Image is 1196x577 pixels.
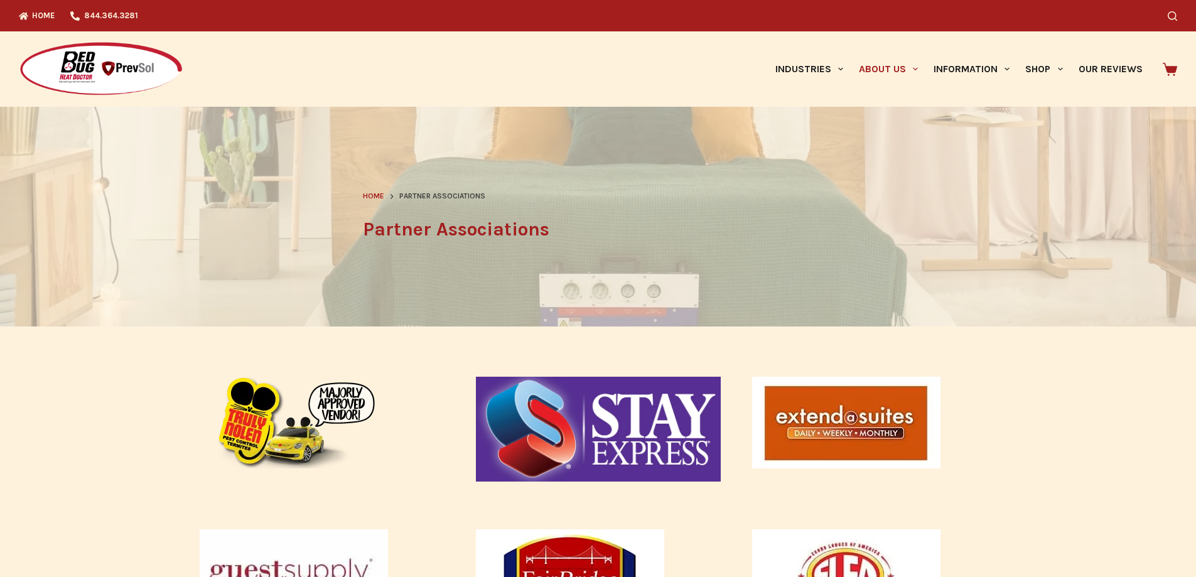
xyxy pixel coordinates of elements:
a: About Us [851,31,925,107]
button: Search [1168,11,1177,21]
nav: Primary [767,31,1150,107]
span: Home [363,191,384,200]
a: Home [363,190,384,203]
span: Partner Associations [399,190,485,203]
a: Industries [767,31,851,107]
a: Our Reviews [1070,31,1150,107]
img: Prevsol/Bed Bug Heat Doctor [19,41,183,97]
a: Information [926,31,1018,107]
h1: Partner Associations [363,215,834,244]
a: Shop [1018,31,1070,107]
